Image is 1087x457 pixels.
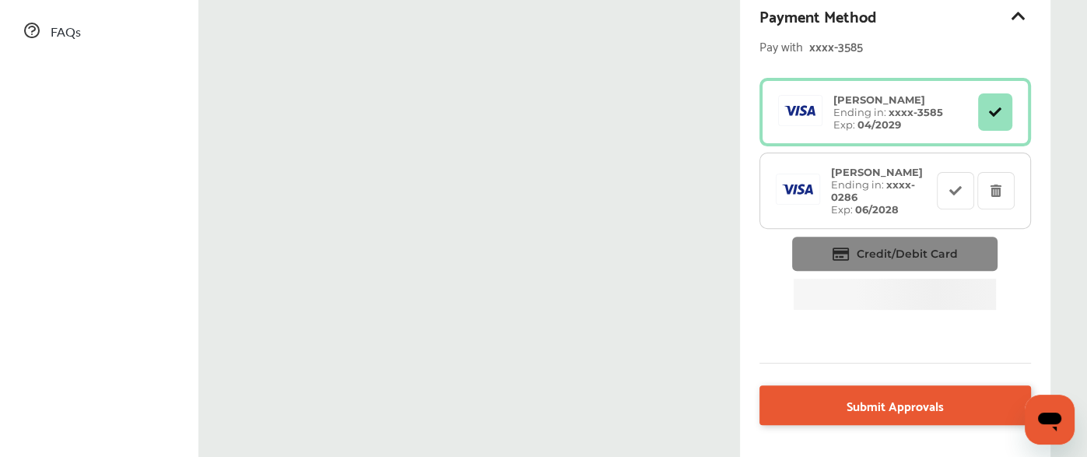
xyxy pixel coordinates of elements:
div: Ending in: Exp: [826,93,951,131]
strong: 04/2029 [857,118,901,131]
strong: xxxx- 0286 [831,178,915,203]
div: Payment Method [759,2,1031,29]
span: Pay with [759,35,803,56]
div: Ending in: Exp: [823,166,937,216]
span: Submit Approvals [847,395,944,416]
strong: [PERSON_NAME] [833,93,925,106]
strong: [PERSON_NAME] [831,166,923,178]
a: Submit Approvals [759,385,1031,425]
div: xxxx- 3585 [809,35,1004,56]
a: Credit/Debit Card [792,237,998,271]
span: Credit/Debit Card [857,247,958,261]
strong: 06/2028 [855,203,899,216]
a: FAQs [14,10,183,51]
strong: xxxx- 3585 [889,106,943,118]
iframe: PayPal [794,279,996,350]
iframe: Button to launch messaging window [1025,395,1075,445]
span: FAQs [51,23,81,43]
